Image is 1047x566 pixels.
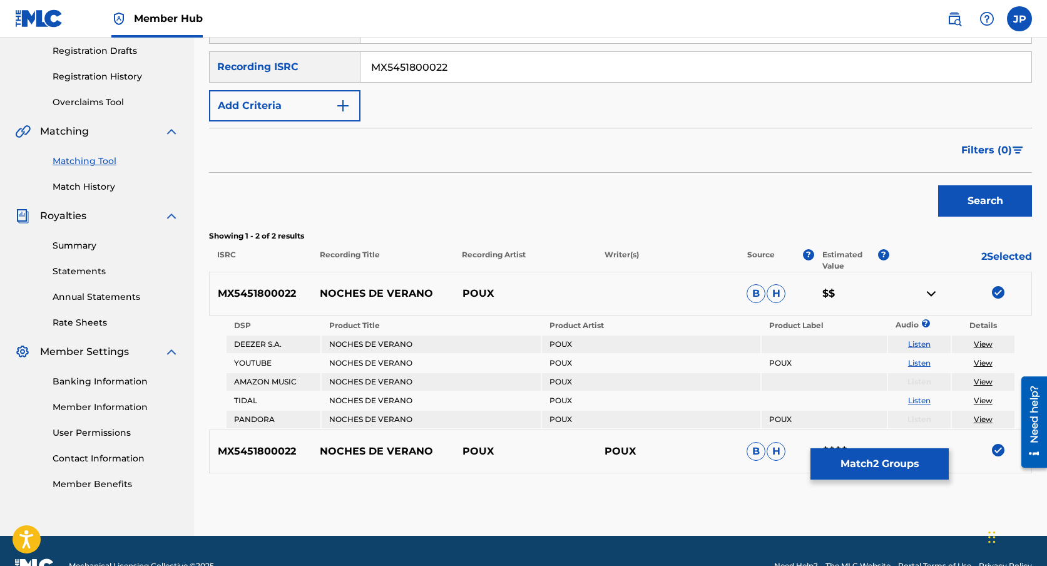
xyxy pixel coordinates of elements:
[227,354,320,372] td: YOUTUBE
[542,373,761,391] td: POUX
[942,6,967,31] a: Public Search
[803,249,814,260] span: ?
[53,70,179,83] a: Registration History
[762,317,887,334] th: Product Label
[822,249,878,272] p: Estimated Value
[53,478,179,491] a: Member Benefits
[15,208,30,224] img: Royalties
[322,336,541,353] td: NOCHES DE VERANO
[311,249,454,272] p: Recording Title
[908,396,931,405] a: Listen
[53,401,179,414] a: Member Information
[1007,6,1032,31] div: User Menu
[747,284,765,303] span: B
[454,249,596,272] p: Recording Artist
[164,344,179,359] img: expand
[889,249,1032,272] p: 2 Selected
[53,426,179,440] a: User Permissions
[974,414,993,424] a: View
[924,286,939,301] img: contract
[974,396,993,405] a: View
[984,506,1047,566] iframe: Chat Widget
[888,414,951,425] p: Listen
[947,11,962,26] img: search
[209,90,360,121] button: Add Criteria
[322,392,541,409] td: NOCHES DE VERANO
[53,239,179,252] a: Summary
[210,286,312,301] p: MX5451800022
[53,316,179,329] a: Rate Sheets
[53,265,179,278] a: Statements
[111,11,126,26] img: Top Rightsholder
[134,11,203,26] span: Member Hub
[888,319,903,331] p: Audio
[974,6,999,31] div: Help
[596,249,739,272] p: Writer(s)
[992,444,1004,456] img: deselect
[40,344,129,359] span: Member Settings
[974,358,993,368] a: View
[762,411,887,428] td: POUX
[596,444,738,459] p: POUX
[53,375,179,388] a: Banking Information
[926,319,926,327] span: ?
[542,354,761,372] td: POUX
[53,155,179,168] a: Matching Tool
[322,354,541,372] td: NOCHES DE VERANO
[924,444,939,459] img: expand
[227,317,320,334] th: DSP
[40,208,86,224] span: Royalties
[164,124,179,139] img: expand
[1012,372,1047,473] iframe: Resource Center
[1013,147,1023,154] img: filter
[209,249,311,272] p: ISRC
[15,124,31,139] img: Matching
[747,249,775,272] p: Source
[908,339,931,349] a: Listen
[312,444,454,459] p: NOCHES DE VERANO
[984,506,1047,566] div: Widget de chat
[53,96,179,109] a: Overclaims Tool
[335,98,350,113] img: 9d2ae6d4665cec9f34b9.svg
[767,284,785,303] span: H
[454,444,596,459] p: POUX
[747,442,765,461] span: B
[992,286,1004,299] img: deselect
[542,317,761,334] th: Product Artist
[209,13,1032,223] form: Search Form
[988,518,996,556] div: Arrastrar
[53,291,179,304] a: Annual Statements
[209,230,1032,242] p: Showing 1 - 2 of 2 results
[322,317,541,334] th: Product Title
[888,376,951,388] p: Listen
[814,444,889,459] p: $$$$
[952,317,1014,334] th: Details
[40,124,89,139] span: Matching
[878,249,889,260] span: ?
[53,180,179,193] a: Match History
[227,411,320,428] td: PANDORA
[53,452,179,465] a: Contact Information
[53,44,179,58] a: Registration Drafts
[767,442,785,461] span: H
[227,392,320,409] td: TIDAL
[961,143,1012,158] span: Filters ( 0 )
[15,9,63,28] img: MLC Logo
[542,392,761,409] td: POUX
[938,185,1032,217] button: Search
[454,286,596,301] p: POUX
[810,448,949,480] button: Match2 Groups
[542,411,761,428] td: POUX
[908,358,931,368] a: Listen
[954,135,1032,166] button: Filters (0)
[974,339,993,349] a: View
[164,208,179,224] img: expand
[814,286,889,301] p: $$
[322,411,541,428] td: NOCHES DE VERANO
[15,344,30,359] img: Member Settings
[322,373,541,391] td: NOCHES DE VERANO
[979,11,994,26] img: help
[542,336,761,353] td: POUX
